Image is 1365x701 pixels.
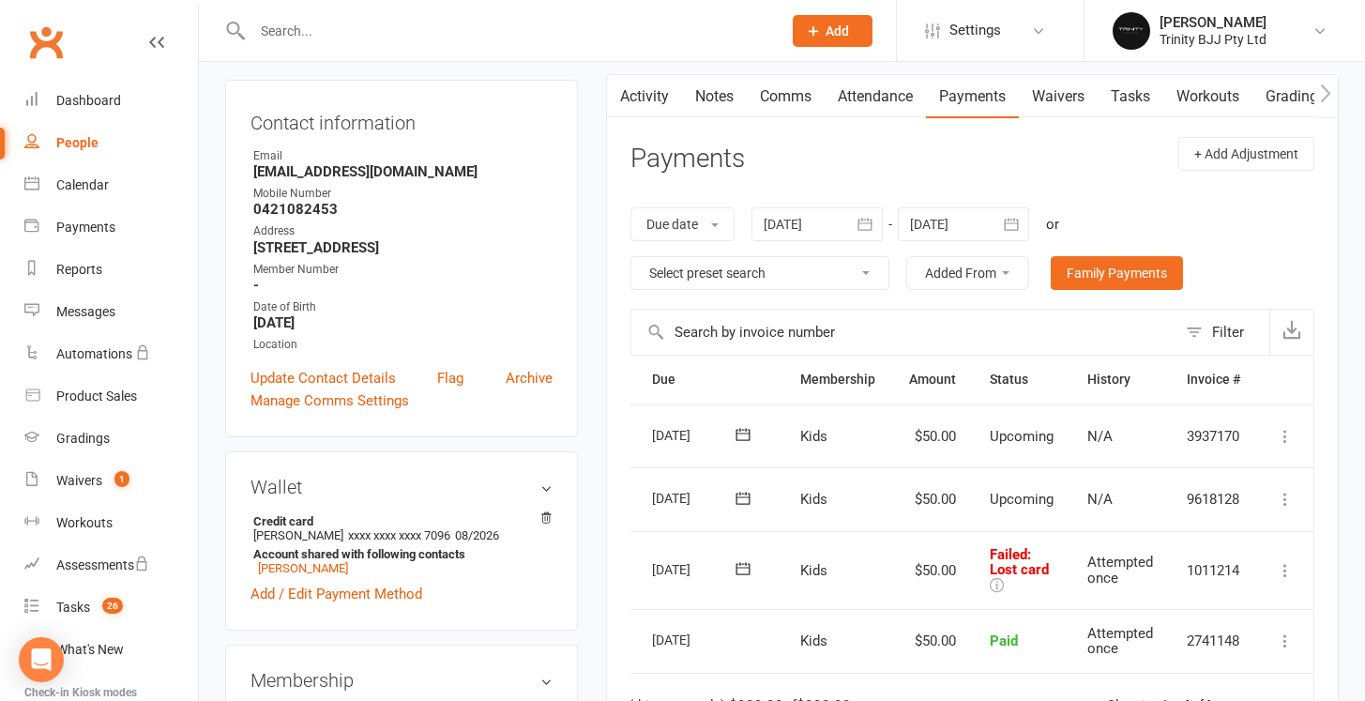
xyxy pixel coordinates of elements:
[437,367,463,389] a: Flag
[253,222,553,240] div: Address
[652,555,738,584] div: [DATE]
[253,261,553,279] div: Member Number
[793,15,872,47] button: Add
[949,9,1001,52] span: Settings
[1070,356,1170,404] th: History
[253,163,553,180] strong: [EMAIL_ADDRESS][DOMAIN_NAME]
[253,147,553,165] div: Email
[892,404,973,468] td: $50.00
[56,557,149,572] div: Assessments
[253,547,543,561] strong: Account shared with following contacts
[906,256,1029,290] button: Added From
[56,346,132,361] div: Automations
[24,587,198,629] a: Tasks 26
[24,460,198,502] a: Waivers 1
[1098,75,1163,118] a: Tasks
[250,477,553,497] h3: Wallet
[253,336,553,354] div: Location
[250,583,422,605] a: Add / Edit Payment Method
[56,473,102,488] div: Waivers
[1160,14,1266,31] div: [PERSON_NAME]
[56,93,121,108] div: Dashboard
[56,600,90,615] div: Tasks
[607,75,682,118] a: Activity
[24,502,198,544] a: Workouts
[258,561,348,575] a: [PERSON_NAME]
[892,356,973,404] th: Amount
[783,356,892,404] th: Membership
[825,75,926,118] a: Attendance
[24,544,198,587] a: Assessments
[892,609,973,673] td: $50.00
[56,304,115,319] div: Messages
[56,220,115,235] div: Payments
[800,491,827,508] span: Kids
[24,629,198,671] a: What's New
[24,164,198,206] a: Calendar
[1046,213,1059,236] div: or
[56,431,110,446] div: Gradings
[1178,137,1314,171] button: + Add Adjustment
[652,420,738,450] div: [DATE]
[253,298,553,316] div: Date of Birth
[1160,31,1266,48] div: Trinity BJJ Pty Ltd
[1170,609,1257,673] td: 2741148
[1170,404,1257,468] td: 3937170
[973,356,1070,404] th: Status
[56,642,124,657] div: What's New
[926,75,1019,118] a: Payments
[800,632,827,649] span: Kids
[1087,554,1153,587] span: Attempted once
[24,333,198,375] a: Automations
[892,531,973,610] td: $50.00
[253,514,543,528] strong: Credit card
[1113,12,1150,50] img: thumb_image1712106278.png
[1087,625,1153,658] span: Attempted once
[56,515,113,530] div: Workouts
[990,546,1049,579] span: : Lost card
[652,483,738,512] div: [DATE]
[250,389,409,412] a: Manage Comms Settings
[1212,321,1244,343] div: Filter
[250,670,553,691] h3: Membership
[24,122,198,164] a: People
[635,356,783,404] th: Due
[1170,356,1257,404] th: Invoice #
[1051,256,1183,290] a: Family Payments
[348,528,450,542] span: xxxx xxxx xxxx 7096
[892,467,973,531] td: $50.00
[24,206,198,249] a: Payments
[250,105,553,133] h3: Contact information
[630,207,735,241] button: Due date
[23,19,69,66] a: Clubworx
[24,291,198,333] a: Messages
[1170,531,1257,610] td: 1011214
[1087,491,1113,508] span: N/A
[1170,467,1257,531] td: 9618128
[24,249,198,291] a: Reports
[1087,428,1113,445] span: N/A
[24,418,198,460] a: Gradings
[631,310,1176,355] input: Search by invoice number
[114,471,129,487] span: 1
[682,75,747,118] a: Notes
[247,18,768,44] input: Search...
[826,23,849,38] span: Add
[990,491,1054,508] span: Upcoming
[253,239,553,256] strong: [STREET_ADDRESS]
[630,145,745,174] h3: Payments
[250,367,396,389] a: Update Contact Details
[56,177,109,192] div: Calendar
[24,80,198,122] a: Dashboard
[1019,75,1098,118] a: Waivers
[652,625,738,654] div: [DATE]
[56,262,102,277] div: Reports
[24,375,198,418] a: Product Sales
[506,367,553,389] a: Archive
[747,75,825,118] a: Comms
[800,562,827,579] span: Kids
[250,511,553,578] li: [PERSON_NAME]
[455,528,499,542] span: 08/2026
[102,598,123,614] span: 26
[990,632,1018,649] span: Paid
